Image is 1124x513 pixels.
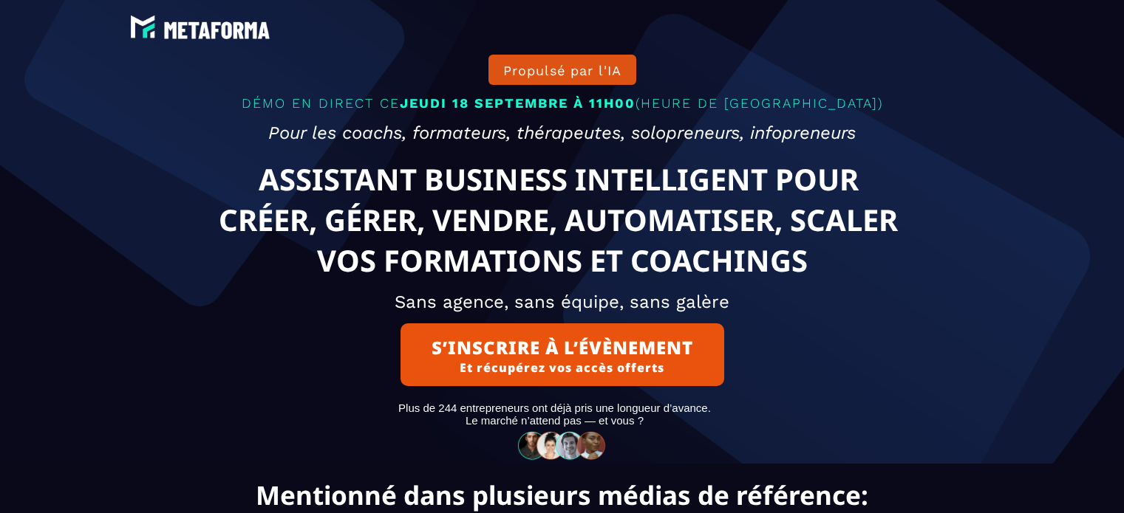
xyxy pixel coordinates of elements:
[488,55,636,85] button: Propulsé par l'IA
[401,323,724,386] button: S’INSCRIRE À L’ÉVÈNEMENTEt récupérez vos accès offerts
[101,115,1024,151] h2: Pour les coachs, formateurs, thérapeutes, solopreneurs, infopreneurs
[514,430,611,461] img: 32586e8465b4242308ef789b458fc82f_community-people.png
[400,95,636,111] span: JEUDI 18 SEPTEMBRE À 11H00
[126,11,274,44] img: e6894688e7183536f91f6cf1769eef69_LOGO_BLANC.png
[101,284,1024,320] h2: Sans agence, sans équipe, sans galère
[86,398,1024,430] text: Plus de 244 entrepreneurs ont déjà pris une longueur d’avance. Le marché n’attend pas — et vous ?
[169,155,955,284] text: ASSISTANT BUSINESS INTELLIGENT POUR CRÉER, GÉRER, VENDRE, AUTOMATISER, SCALER VOS FORMATIONS ET C...
[101,92,1024,115] p: DÉMO EN DIRECT CE (HEURE DE [GEOGRAPHIC_DATA])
